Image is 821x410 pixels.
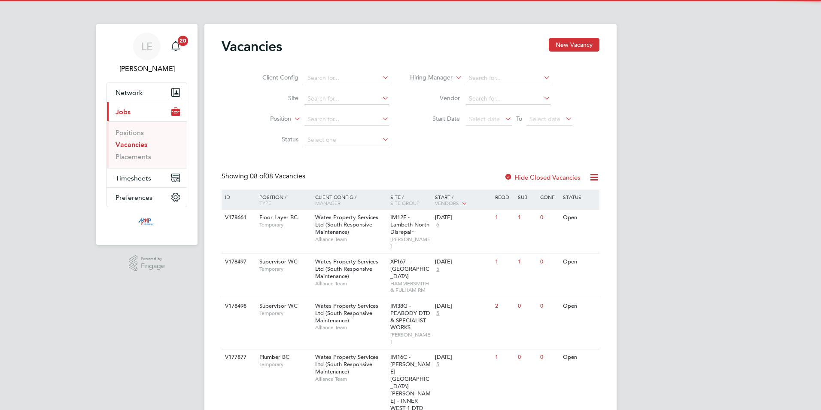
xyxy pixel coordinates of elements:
label: Client Config [249,73,298,81]
span: Temporary [259,361,311,368]
div: [DATE] [435,214,491,221]
div: Reqd [493,190,515,204]
label: Status [249,135,298,143]
div: Start / [433,190,493,211]
span: Preferences [116,193,152,202]
div: 0 [538,210,560,226]
div: Open [561,210,598,226]
span: Powered by [141,255,165,263]
div: 1 [493,210,515,226]
div: Position / [253,190,313,210]
span: Libby Evans [106,64,187,74]
div: 1 [493,254,515,270]
a: 20 [167,33,184,60]
div: V177877 [223,349,253,365]
span: 08 Vacancies [250,172,305,181]
input: Search for... [466,93,550,105]
h2: Vacancies [222,38,282,55]
a: LE[PERSON_NAME] [106,33,187,74]
div: Open [561,298,598,314]
input: Select one [304,134,389,146]
span: Manager [315,199,341,206]
span: Network [116,89,143,97]
a: Positions [116,129,144,137]
span: Wates Property Services Ltd (South Responsive Maintenance) [315,214,378,236]
div: [DATE] [435,258,491,266]
a: Vacancies [116,141,147,149]
div: Jobs [107,121,187,168]
span: Alliance Team [315,280,386,287]
span: Wates Property Services Ltd (South Responsive Maintenance) [315,258,378,280]
div: 0 [538,349,560,365]
img: mmpconsultancy-logo-retina.png [135,216,159,229]
div: V178497 [223,254,253,270]
input: Search for... [304,93,389,105]
span: Vendors [435,199,459,206]
span: Type [259,199,271,206]
div: 0 [538,298,560,314]
div: 1 [516,210,538,226]
button: Network [107,83,187,102]
input: Search for... [304,113,389,125]
span: XF167 - [GEOGRAPHIC_DATA] [390,258,429,280]
span: Select date [529,115,560,123]
span: Temporary [259,310,311,317]
span: Site Group [390,199,420,206]
span: 6 [435,221,441,229]
span: Supervisor WC [259,258,298,265]
a: Powered byEngage [129,255,165,272]
span: Plumber BC [259,353,289,361]
label: Hiring Manager [403,73,453,82]
button: New Vacancy [549,38,599,52]
span: 5 [435,310,441,317]
div: 0 [516,298,538,314]
input: Search for... [466,72,550,84]
span: Temporary [259,266,311,272]
div: ID [223,190,253,204]
div: V178498 [223,298,253,314]
nav: Main navigation [96,24,198,245]
span: IM12F - Lambeth North Disrepair [390,214,429,236]
div: V178661 [223,210,253,226]
span: 08 of [250,172,265,181]
span: Floor Layer BC [259,214,298,221]
button: Preferences [107,188,187,207]
div: 2 [493,298,515,314]
div: Open [561,254,598,270]
div: 0 [516,349,538,365]
span: Select date [469,115,500,123]
label: Site [249,94,298,102]
div: Conf [538,190,560,204]
div: Showing [222,172,307,181]
div: [DATE] [435,354,491,361]
span: 5 [435,361,441,368]
span: [PERSON_NAME] [390,331,431,345]
span: IM38G - PEABODY DTD & SPECIALIST WORKS [390,302,430,331]
div: Client Config / [313,190,388,210]
div: 1 [493,349,515,365]
label: Start Date [410,115,460,122]
div: Sub [516,190,538,204]
span: HAMMERSMITH & FULHAM RM [390,280,431,294]
span: 20 [178,36,188,46]
label: Position [242,115,291,123]
span: [PERSON_NAME] [390,236,431,249]
span: Temporary [259,221,311,228]
div: 0 [538,254,560,270]
span: Engage [141,263,165,270]
div: Site / [388,190,433,210]
span: Jobs [116,108,131,116]
label: Vendor [410,94,460,102]
a: Go to home page [106,216,187,229]
a: Placements [116,153,151,161]
span: Timesheets [116,174,151,182]
button: Timesheets [107,168,187,187]
label: Hide Closed Vacancies [504,173,581,181]
input: Search for... [304,72,389,84]
div: [DATE] [435,303,491,310]
div: 1 [516,254,538,270]
span: LE [141,41,153,52]
span: Supervisor WC [259,302,298,309]
span: Alliance Team [315,376,386,382]
div: Open [561,349,598,365]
